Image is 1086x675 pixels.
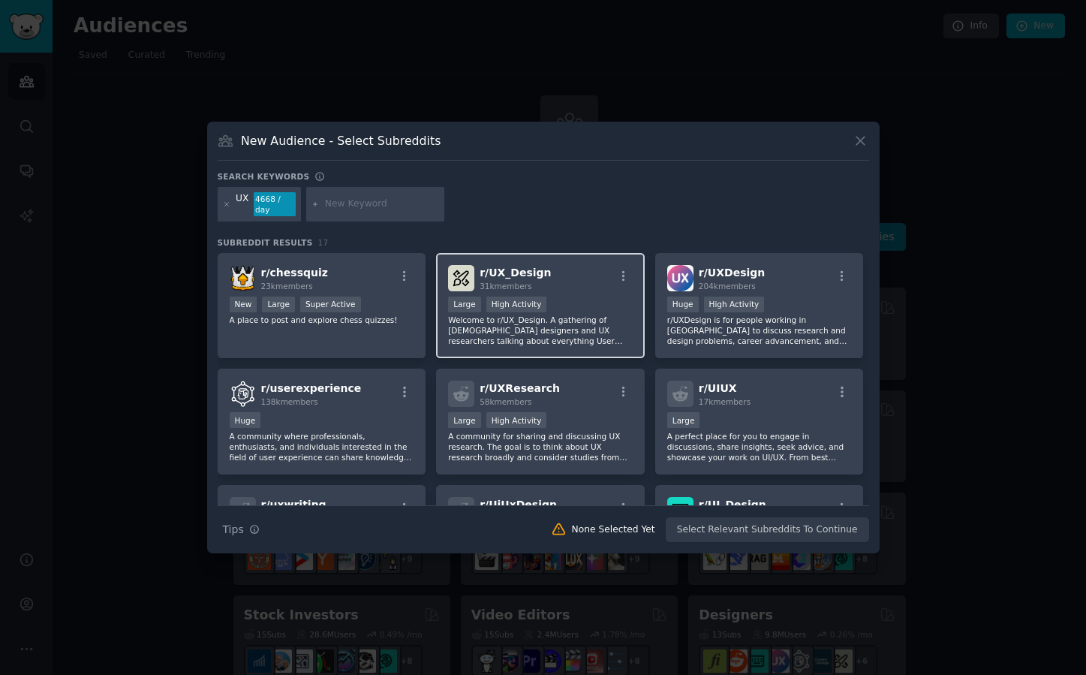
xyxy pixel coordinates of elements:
[230,381,256,407] img: userexperience
[699,282,756,291] span: 204k members
[699,397,751,406] span: 17k members
[486,297,547,312] div: High Activity
[223,522,244,538] span: Tips
[262,297,295,312] div: Large
[230,431,414,463] p: A community where professionals, enthusiasts, and individuals interested in the field of user exp...
[448,315,633,346] p: Welcome to r/UX_Design. A gathering of [DEMOGRAPHIC_DATA] designers and UX researchers talking ab...
[241,133,441,149] h3: New Audience - Select Subreddits
[218,237,313,248] span: Subreddit Results
[704,297,765,312] div: High Activity
[300,297,361,312] div: Super Active
[667,412,700,428] div: Large
[261,499,326,511] span: r/ uxwriting
[667,265,693,291] img: UXDesign
[572,523,655,537] div: None Selected Yet
[218,517,265,543] button: Tips
[448,297,481,312] div: Large
[218,171,310,182] h3: Search keywords
[318,238,329,247] span: 17
[699,382,737,394] span: r/ UIUX
[261,282,313,291] span: 23k members
[486,412,547,428] div: High Activity
[480,499,557,511] span: r/ UiUxDesign
[480,382,560,394] span: r/ UXResearch
[254,192,296,216] div: 4668 / day
[667,315,852,346] p: r/UXDesign is for people working in [GEOGRAPHIC_DATA] to discuss research and design problems, ca...
[480,282,531,291] span: 31k members
[667,297,699,312] div: Huge
[261,382,362,394] span: r/ userexperience
[448,431,633,463] p: A community for sharing and discussing UX research. The goal is to think about UX research broadl...
[230,412,261,428] div: Huge
[261,267,328,279] span: r/ chessquiz
[448,265,474,291] img: UX_Design
[699,267,765,279] span: r/ UXDesign
[230,265,256,291] img: chessquiz
[480,397,531,406] span: 58k members
[699,499,766,511] span: r/ UI_Design
[230,297,257,312] div: New
[448,412,481,428] div: Large
[261,397,318,406] span: 138k members
[667,431,852,463] p: A perfect place for you to engage in discussions, share insights, seek advice, and showcase your ...
[236,192,248,216] div: UX
[325,197,439,211] input: New Keyword
[230,315,414,325] p: A place to post and explore chess quizzes!
[667,497,693,523] img: UI_Design
[480,267,551,279] span: r/ UX_Design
